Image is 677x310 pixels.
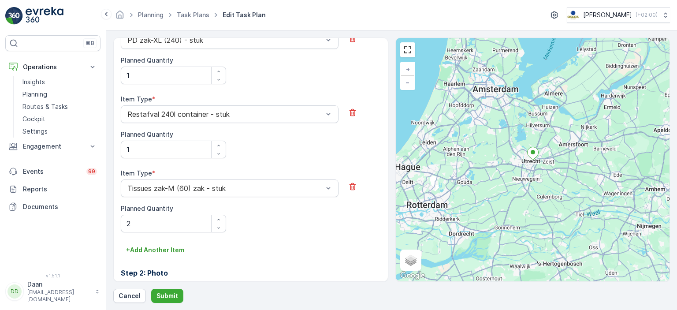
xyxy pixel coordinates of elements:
a: Layers [401,250,420,270]
button: +Add Another Item [121,243,190,257]
a: Planning [19,88,100,101]
a: Zoom In [401,63,414,76]
button: Cancel [113,289,146,303]
a: Insights [19,76,100,88]
label: Item Type [121,169,152,177]
img: logo_light-DOdMpM7g.png [26,7,63,25]
p: ⌘B [86,40,94,47]
div: DD [7,284,22,299]
label: Planned Quantity [121,131,173,138]
a: Documents [5,198,100,216]
p: 99 [88,168,95,175]
p: Operations [23,63,83,71]
a: Homepage [115,13,125,21]
span: − [405,78,410,86]
span: + [406,65,410,73]
a: Reports [5,180,100,198]
a: Routes & Tasks [19,101,100,113]
label: Planned Quantity [121,56,173,64]
p: Events [23,167,81,176]
a: Task Plans [177,11,209,19]
button: DDDaan[EMAIL_ADDRESS][DOMAIN_NAME] [5,280,100,303]
p: Routes & Tasks [22,102,68,111]
span: v 1.51.1 [5,273,100,278]
p: Submit [156,291,178,300]
a: Planning [138,11,164,19]
a: View Fullscreen [401,43,414,56]
p: [EMAIL_ADDRESS][DOMAIN_NAME] [27,289,91,303]
p: Reports [23,185,97,194]
p: Documents [23,202,97,211]
a: Zoom Out [401,76,414,89]
a: Settings [19,125,100,138]
a: Open this area in Google Maps (opens a new window) [398,270,427,281]
button: Operations [5,58,100,76]
p: Settings [22,127,48,136]
label: Item Type [121,95,152,103]
p: Cockpit [22,115,45,123]
label: Planned Quantity [121,205,173,212]
button: Submit [151,289,183,303]
h3: Step 2: Photo [121,268,381,278]
p: Daan [27,280,91,289]
p: Planning [22,90,47,99]
button: [PERSON_NAME](+02:00) [567,7,670,23]
a: Events99 [5,163,100,180]
p: Insights [22,78,45,86]
p: ( +02:00 ) [636,11,658,19]
p: + Add Another Item [126,246,184,254]
p: Cancel [119,291,141,300]
p: Engagement [23,142,83,151]
p: [PERSON_NAME] [583,11,632,19]
img: logo [5,7,23,25]
img: basis-logo_rgb2x.png [567,10,580,20]
img: Google [398,270,427,281]
span: Edit Task Plan [221,11,268,19]
a: Cockpit [19,113,100,125]
button: Engagement [5,138,100,155]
